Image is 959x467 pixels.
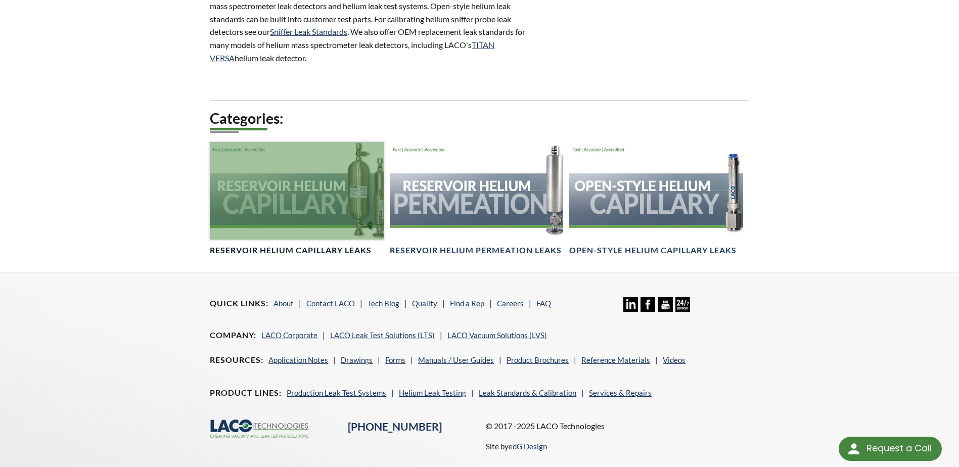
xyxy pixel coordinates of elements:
a: TITAN VERSA [210,40,494,63]
div: Request a Call [866,437,932,460]
h4: Reservoir Helium Permeation Leaks [390,245,562,256]
div: Request a Call [839,437,942,461]
a: [PHONE_NUMBER] [348,420,442,433]
p: © 2017 -2025 LACO Technologies [486,419,749,433]
a: Product Brochures [507,355,569,364]
h4: Product Lines [210,388,282,398]
a: Contact LACO [306,299,355,308]
a: Reservoir Helium PermeationReservoir Helium Permeation Leaks [390,142,563,256]
h4: Resources [210,355,263,365]
a: Reference Materials [581,355,650,364]
a: 24/7 Support [675,304,690,313]
a: Forms [385,355,405,364]
a: Drawings [341,355,373,364]
a: Videos [663,355,686,364]
a: About [273,299,294,308]
a: Production Leak Test Systems [287,388,386,397]
a: Open-Style Helium Capillary headerOpen-Style Helium Capillary Leaks [569,142,743,256]
a: LACO Corporate [261,331,317,340]
a: edG Design [509,442,547,451]
p: Site by [486,440,547,452]
a: Reservoir Helium Capillary headerReservoir Helium Capillary Leaks [210,142,383,256]
a: Helium Leak Testing [399,388,466,397]
a: Tech Blog [368,299,399,308]
a: FAQ [536,299,551,308]
h2: Categories: [210,109,749,128]
img: round button [846,441,862,457]
a: Find a Rep [450,299,484,308]
img: 24/7 Support Icon [675,297,690,312]
a: Quality [412,299,437,308]
h4: Open-Style Helium Capillary Leaks [569,245,737,256]
a: Careers [497,299,524,308]
h4: Reservoir Helium Capillary Leaks [210,245,372,256]
a: Sniffer Leak Standards [270,27,347,36]
h4: Company [210,330,256,341]
a: LACO Leak Test Solutions (LTS) [330,331,435,340]
h4: Quick Links [210,298,268,309]
a: Manuals / User Guides [418,355,494,364]
a: Application Notes [268,355,328,364]
a: Leak Standards & Calibration [479,388,576,397]
a: LACO Vacuum Solutions (LVS) [447,331,547,340]
a: Services & Repairs [589,388,652,397]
